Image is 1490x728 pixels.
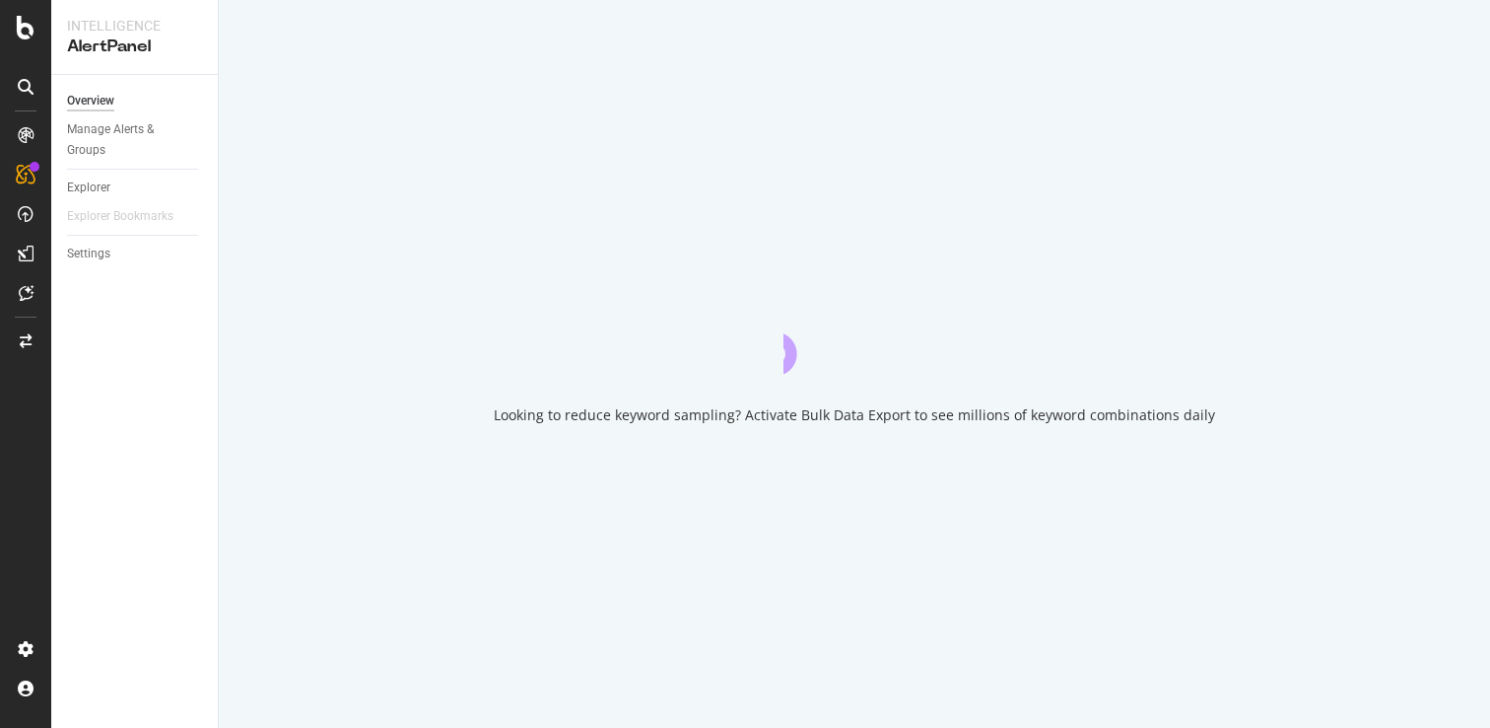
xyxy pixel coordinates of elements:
[67,119,185,161] div: Manage Alerts & Groups
[67,36,202,58] div: AlertPanel
[67,244,110,264] div: Settings
[67,16,202,36] div: Intelligence
[67,244,204,264] a: Settings
[494,405,1215,425] div: Looking to reduce keyword sampling? Activate Bulk Data Export to see millions of keyword combinat...
[67,178,204,198] a: Explorer
[67,91,204,111] a: Overview
[67,91,114,111] div: Overview
[783,303,925,374] div: animation
[67,206,193,227] a: Explorer Bookmarks
[67,178,110,198] div: Explorer
[67,206,173,227] div: Explorer Bookmarks
[67,119,204,161] a: Manage Alerts & Groups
